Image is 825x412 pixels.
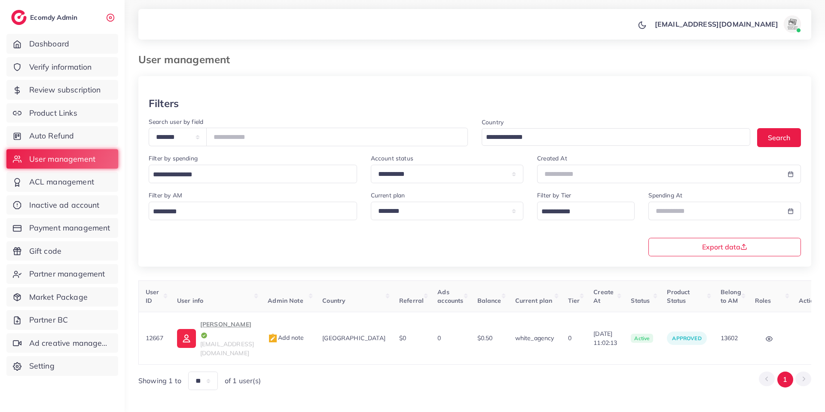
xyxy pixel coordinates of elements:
[200,340,254,357] span: [EMAIL_ADDRESS][DOMAIN_NAME]
[648,238,801,256] button: Export data
[655,19,778,29] p: [EMAIL_ADDRESS][DOMAIN_NAME]
[29,130,74,141] span: Auto Refund
[759,372,811,387] ul: Pagination
[6,57,118,77] a: Verify information
[268,297,303,304] span: Admin Note
[702,243,747,250] span: Export data
[29,200,100,211] span: Inactive ad account
[6,333,118,353] a: Ad creative management
[399,297,424,304] span: Referral
[650,15,804,33] a: [EMAIL_ADDRESS][DOMAIN_NAME]avatar
[149,117,203,126] label: Search user by field
[6,34,118,54] a: Dashboard
[6,172,118,192] a: ACL management
[6,310,118,330] a: Partner BC
[29,84,101,95] span: Review subscription
[721,288,741,304] span: Belong to AM
[29,360,55,372] span: Setting
[477,297,501,304] span: Balance
[672,335,701,341] span: approved
[29,38,69,49] span: Dashboard
[538,205,623,218] input: Search for option
[149,202,357,220] div: Search for option
[757,128,801,147] button: Search
[6,241,118,261] a: Gift code
[268,333,278,344] img: admin_note.cdd0b510.svg
[6,149,118,169] a: User management
[200,319,254,340] p: [PERSON_NAME]
[29,61,92,73] span: Verify information
[150,205,346,218] input: Search for option
[30,13,79,22] h2: Ecomdy Admin
[29,222,110,234] span: Payment management
[322,297,345,304] span: Country
[146,288,159,304] span: User ID
[149,191,182,200] label: Filter by AM
[225,376,261,386] span: of 1 user(s)
[437,288,463,304] span: Ads accounts
[29,108,77,119] span: Product Links
[482,128,750,146] div: Search for option
[150,168,346,181] input: Search for option
[29,338,112,349] span: Ad creative management
[721,334,738,342] span: 13602
[177,319,254,357] a: [PERSON_NAME][EMAIL_ADDRESS][DOMAIN_NAME]
[29,314,68,326] span: Partner BC
[631,334,653,343] span: active
[6,218,118,238] a: Payment management
[6,195,118,215] a: Inactive ad account
[515,297,553,304] span: Current plan
[537,191,571,200] label: Filter by Tier
[755,297,771,304] span: Roles
[146,334,163,342] span: 12667
[6,356,118,376] a: Setting
[29,176,94,188] span: ACL management
[515,334,554,342] span: white_agency
[371,191,405,200] label: Current plan
[784,15,801,33] img: avatar
[667,288,690,304] span: Product Status
[777,372,793,387] button: Go to page 1
[371,154,413,163] label: Account status
[29,268,105,280] span: Partner management
[483,131,739,144] input: Search for option
[11,10,79,25] a: logoEcomdy Admin
[593,329,617,347] span: [DATE] 11:02:13
[568,297,580,304] span: Tier
[477,334,493,342] span: $0.50
[537,154,567,163] label: Created At
[29,154,95,165] span: User management
[138,53,237,66] h3: User management
[799,297,821,304] span: Actions
[399,334,406,342] span: $0
[648,191,683,200] label: Spending At
[482,118,504,126] label: Country
[6,80,118,100] a: Review subscription
[149,154,198,163] label: Filter by spending
[177,329,196,348] img: ic-user-info.36bf1079.svg
[6,126,118,146] a: Auto Refund
[593,288,614,304] span: Create At
[149,165,357,183] div: Search for option
[200,332,208,339] img: icon-tick.de4e08dc.svg
[29,246,61,257] span: Gift code
[11,10,27,25] img: logo
[138,376,181,386] span: Showing 1 to
[29,292,88,303] span: Market Package
[537,202,634,220] div: Search for option
[6,103,118,123] a: Product Links
[437,334,441,342] span: 0
[268,334,304,341] span: Add note
[149,97,179,110] h3: Filters
[177,297,203,304] span: User info
[6,287,118,307] a: Market Package
[6,264,118,284] a: Partner management
[631,297,650,304] span: Status
[322,334,385,342] span: [GEOGRAPHIC_DATA]
[568,334,571,342] span: 0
